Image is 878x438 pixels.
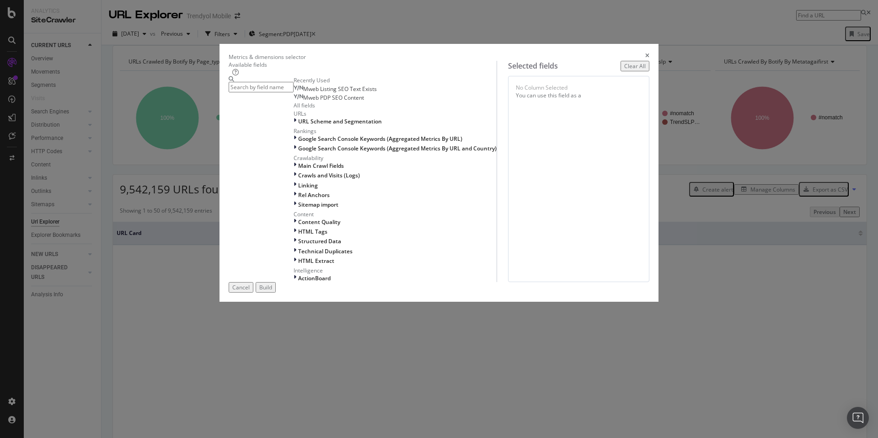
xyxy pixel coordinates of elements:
[303,94,364,101] span: Mweb PDP SEO Content
[298,171,360,179] span: Crawls and Visits (Logs)
[298,191,330,199] span: Rel Anchors
[298,135,462,143] span: Google Search Console Keywords (Aggregated Metrics By URL)
[219,44,658,302] div: modal
[298,228,327,235] span: HTML Tags
[516,91,642,99] div: You can use this field as a
[294,110,497,118] div: URLs
[259,283,272,291] div: Build
[294,76,497,84] div: Recently Used
[645,53,649,61] div: times
[294,127,497,135] div: Rankings
[516,84,567,91] div: No Column Selected
[298,247,353,255] span: Technical Duplicates
[298,144,497,152] span: Google Search Console Keywords (Aggregated Metrics By URL and Country)
[294,210,497,218] div: Content
[298,201,338,208] span: Sitemap import
[294,101,497,109] div: All fields
[298,162,344,170] span: Main Crawl Fields
[621,61,649,71] button: Clear All
[298,118,382,125] span: URL Scheme and Segmentation
[508,61,558,71] div: Selected fields
[294,267,497,274] div: Intelligence
[294,154,497,162] div: Crawlability
[298,274,331,282] span: ActionBoard
[256,282,276,293] button: Build
[229,53,306,61] div: Metrics & dimensions selector
[232,283,250,291] div: Cancel
[229,282,253,293] button: Cancel
[298,182,318,189] span: Linking
[298,257,334,265] span: HTML Extract
[624,62,646,70] div: Clear All
[229,82,294,92] input: Search by field name
[298,237,341,245] span: Structured Data
[847,407,869,429] div: Open Intercom Messenger
[298,218,340,226] span: Content Quality
[303,85,377,93] span: Mweb Listing SEO Text Exists
[229,61,497,69] div: Available fields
